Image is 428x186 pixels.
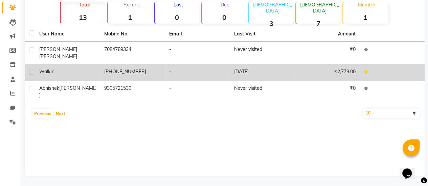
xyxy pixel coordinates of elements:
[54,109,67,118] button: Next
[39,85,59,91] span: Abhishek
[50,69,54,75] span: In
[299,2,340,14] p: [DEMOGRAPHIC_DATA]
[165,81,230,103] td: -
[230,81,295,103] td: Never visited
[32,109,53,118] button: Previous
[165,42,230,64] td: -
[346,2,387,8] p: Member
[39,69,50,75] span: Walk
[158,2,199,8] p: Lost
[296,19,340,28] strong: 7
[295,64,360,81] td: ₹2,779.00
[334,26,360,42] th: Amount
[252,2,293,14] p: [DEMOGRAPHIC_DATA]
[230,26,295,42] th: Last Visit
[202,13,246,22] strong: 0
[400,159,421,179] iframe: chat widget
[111,2,152,8] p: Recent
[203,2,246,8] p: Due
[39,53,77,59] span: [PERSON_NAME]
[249,19,293,28] strong: 3
[165,26,230,42] th: Email
[165,64,230,81] td: -
[108,13,152,22] strong: 1
[230,64,295,81] td: [DATE]
[39,85,96,98] span: [PERSON_NAME]
[63,2,105,8] p: Total
[100,26,165,42] th: Mobile No.
[100,64,165,81] td: [PHONE_NUMBER]
[230,42,295,64] td: Never visited
[343,13,387,22] strong: 1
[155,13,199,22] strong: 0
[295,42,360,64] td: ₹0
[39,46,77,52] span: [PERSON_NAME]
[35,26,100,42] th: User Name
[100,42,165,64] td: 7084789334
[61,13,105,22] strong: 13
[100,81,165,103] td: 9305721530
[295,81,360,103] td: ₹0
